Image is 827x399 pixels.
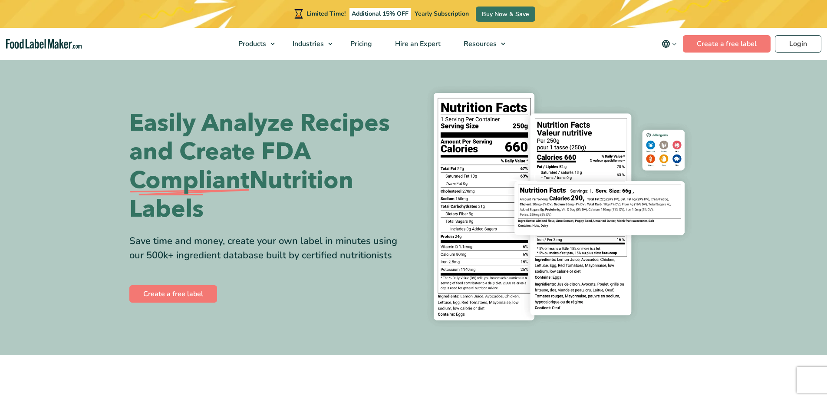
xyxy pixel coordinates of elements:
[281,28,337,60] a: Industries
[392,39,442,49] span: Hire an Expert
[348,39,373,49] span: Pricing
[683,35,771,53] a: Create a free label
[775,35,821,53] a: Login
[452,28,510,60] a: Resources
[129,285,217,303] a: Create a free label
[476,7,535,22] a: Buy Now & Save
[339,28,382,60] a: Pricing
[129,166,249,195] span: Compliant
[129,109,407,224] h1: Easily Analyze Recipes and Create FDA Nutrition Labels
[306,10,346,18] span: Limited Time!
[349,8,411,20] span: Additional 15% OFF
[461,39,498,49] span: Resources
[129,234,407,263] div: Save time and money, create your own label in minutes using our 500k+ ingredient database built b...
[227,28,279,60] a: Products
[290,39,325,49] span: Industries
[415,10,469,18] span: Yearly Subscription
[236,39,267,49] span: Products
[384,28,450,60] a: Hire an Expert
